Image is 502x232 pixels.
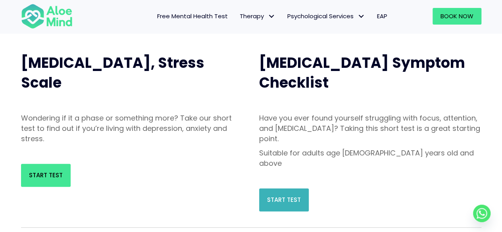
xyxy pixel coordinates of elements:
[21,164,71,187] a: Start Test
[356,11,367,22] span: Psychological Services: submenu
[281,8,371,25] a: Psychological ServicesPsychological Services: submenu
[83,8,393,25] nav: Menu
[234,8,281,25] a: TherapyTherapy: submenu
[29,171,63,179] span: Start Test
[287,12,365,20] span: Psychological Services
[433,8,481,25] a: Book Now
[371,8,393,25] a: EAP
[259,53,465,93] span: [MEDICAL_DATA] Symptom Checklist
[473,205,490,222] a: Whatsapp
[21,53,204,93] span: [MEDICAL_DATA], Stress Scale
[259,188,309,211] a: Start Test
[266,11,277,22] span: Therapy: submenu
[21,113,243,144] p: Wondering if it a phase or something more? Take our short test to find out if you’re living with ...
[151,8,234,25] a: Free Mental Health Test
[259,148,481,169] p: Suitable for adults age [DEMOGRAPHIC_DATA] years old and above
[240,12,275,20] span: Therapy
[440,12,473,20] span: Book Now
[21,3,73,29] img: Aloe mind Logo
[377,12,387,20] span: EAP
[157,12,228,20] span: Free Mental Health Test
[259,113,481,144] p: Have you ever found yourself struggling with focus, attention, and [MEDICAL_DATA]? Taking this sh...
[267,196,301,204] span: Start Test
